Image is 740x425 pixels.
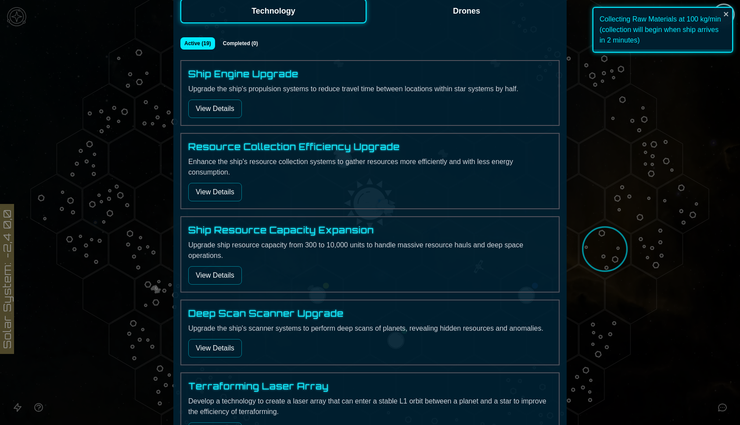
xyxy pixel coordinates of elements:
[188,240,552,261] p: Upgrade ship resource capacity from 300 to 10,000 units to handle massive resource hauls and deep...
[188,100,242,118] button: View Details
[188,339,242,357] button: View Details
[219,37,262,50] button: Completed (0)
[188,266,242,285] button: View Details
[188,183,242,201] button: View Details
[188,396,552,417] p: Develop a technology to create a laser array that can enter a stable L1 orbit between a planet an...
[188,84,552,94] p: Upgrade the ship's propulsion systems to reduce travel time between locations within star systems...
[188,307,344,320] h4: Deep Scan Scanner Upgrade
[188,157,552,178] p: Enhance the ship's resource collection systems to gather resources more efficiently and with less...
[188,68,298,80] h4: Ship Engine Upgrade
[188,141,400,153] h4: Resource Collection Efficiency Upgrade
[180,37,215,50] button: Active (19)
[723,11,729,18] button: close
[188,380,329,393] h4: Terraforming Laser Array
[188,224,374,236] h4: Ship Resource Capacity Expansion
[593,7,733,53] div: Collecting Raw Materials at 100 kg/min (collection will begin when ship arrives in 2 minutes)
[188,323,552,334] p: Upgrade the ship's scanner systems to perform deep scans of planets, revealing hidden resources a...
